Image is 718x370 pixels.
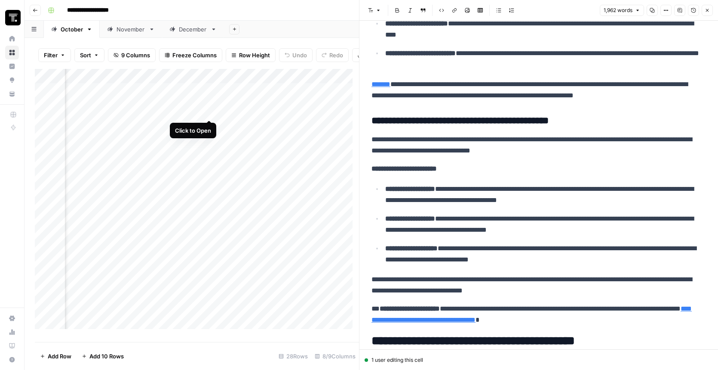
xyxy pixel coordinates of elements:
span: Sort [80,51,91,59]
a: October [44,21,100,38]
a: Browse [5,46,19,59]
div: 1 user editing this cell [365,356,713,364]
div: 28 Rows [275,349,311,363]
button: Sort [74,48,104,62]
div: 8/9 Columns [311,349,359,363]
a: Opportunities [5,73,19,87]
span: Undo [292,51,307,59]
span: Row Height [239,51,270,59]
button: Redo [316,48,349,62]
button: Add 10 Rows [77,349,129,363]
div: Click to Open [175,126,211,135]
img: Thoughtspot Logo [5,10,21,25]
span: 9 Columns [121,51,150,59]
a: Home [5,32,19,46]
a: Insights [5,59,19,73]
button: Undo [279,48,313,62]
span: Add 10 Rows [89,352,124,361]
button: Help + Support [5,353,19,367]
a: November [100,21,162,38]
a: Settings [5,311,19,325]
span: 1,962 words [604,6,632,14]
button: Freeze Columns [159,48,222,62]
a: Learning Hub [5,339,19,353]
button: Workspace: Thoughtspot [5,7,19,28]
div: December [179,25,207,34]
a: December [162,21,224,38]
span: Add Row [48,352,71,361]
a: Your Data [5,87,19,101]
span: Filter [44,51,58,59]
button: 1,962 words [600,5,644,16]
button: Filter [38,48,71,62]
a: Usage [5,325,19,339]
span: Freeze Columns [172,51,217,59]
button: Row Height [226,48,276,62]
div: November [117,25,145,34]
button: 9 Columns [108,48,156,62]
div: October [61,25,83,34]
button: Add Row [35,349,77,363]
span: Redo [329,51,343,59]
